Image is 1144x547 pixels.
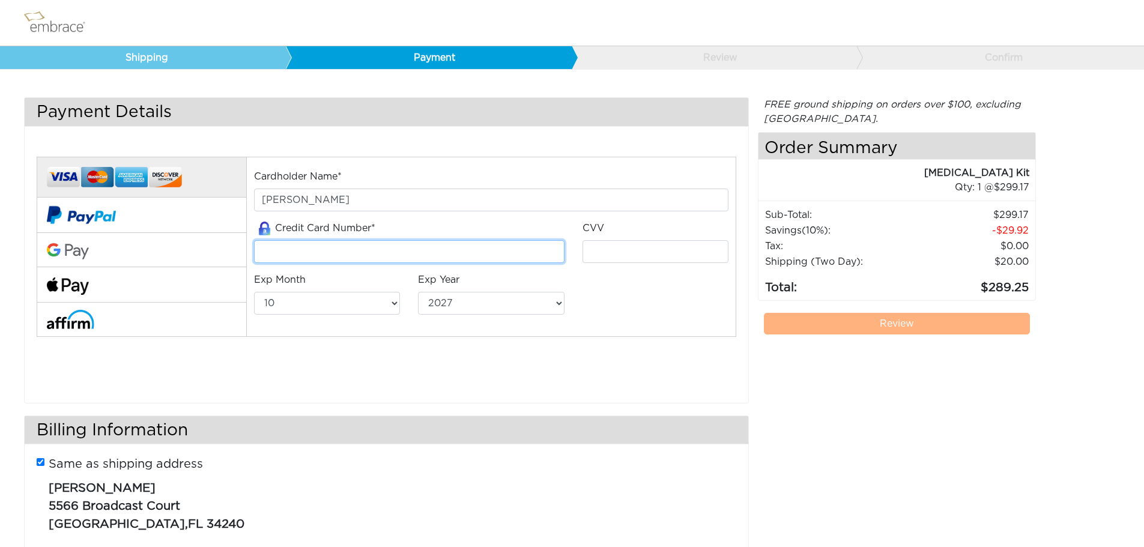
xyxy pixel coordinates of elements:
img: fullApplePay.png [47,277,89,295]
h3: Payment Details [25,98,748,126]
div: FREE ground shipping on orders over $100, excluding [GEOGRAPHIC_DATA]. [758,97,1037,126]
label: Credit Card Number* [254,221,375,236]
span: 299.17 [994,183,1029,192]
td: 0.00 [910,238,1030,254]
td: $20.00 [910,254,1030,270]
td: 29.92 [910,223,1030,238]
a: Review [764,313,1031,334]
td: 299.17 [910,207,1030,223]
span: (10%) [802,226,828,235]
label: Cardholder Name* [254,169,342,184]
span: [GEOGRAPHIC_DATA] [49,518,185,530]
span: [PERSON_NAME] [49,482,156,494]
div: 1 @ [773,180,1030,195]
span: FL [188,518,203,530]
label: Exp Month [254,273,306,287]
img: paypal-v2.png [47,198,116,232]
td: 289.25 [910,270,1030,297]
span: 34240 [207,518,244,530]
td: Tax: [764,238,910,254]
span: 5566 Broadcast Court [49,500,180,512]
p: , [49,473,727,533]
a: Review [571,46,857,69]
div: [MEDICAL_DATA] Kit [758,166,1030,180]
td: Shipping (Two Day): [764,254,910,270]
td: Sub-Total: [764,207,910,223]
img: credit-cards.png [47,163,182,192]
label: CVV [583,221,604,235]
label: Same as shipping address [49,455,203,473]
img: affirm-logo.svg [47,310,94,328]
img: amazon-lock.png [254,222,275,235]
img: Google-Pay-Logo.svg [47,243,89,260]
a: Confirm [856,46,1142,69]
td: Savings : [764,223,910,238]
td: Total: [764,270,910,297]
h3: Billing Information [25,416,748,444]
label: Exp Year [418,273,459,287]
img: logo.png [21,8,99,38]
a: Payment [285,46,571,69]
h4: Order Summary [758,133,1036,160]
